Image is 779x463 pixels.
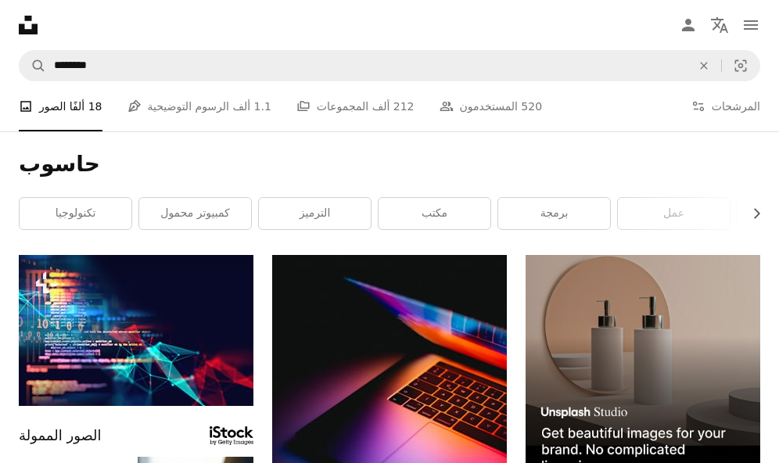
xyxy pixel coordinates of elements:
[498,198,610,229] a: برمجة
[296,81,415,131] a: المجموعات 212 ألف
[19,255,253,406] img: خلفية تقنية مجردة لمطوري البرامج وكتابة النصوص البرمجية
[232,100,271,113] font: 1.1 ألف
[422,206,447,219] font: مكتب
[379,198,490,229] a: مكتب
[19,50,760,81] form: البحث عن الصور المرئية في جميع أنحاء الموقع
[148,100,229,113] font: الرسوم التوضيحية
[521,100,542,113] font: 520
[618,198,730,229] a: عمل
[440,81,543,131] a: المستخدمون 520
[259,198,371,229] a: الترميز
[139,198,251,229] a: كمبيوتر محمول
[19,427,102,443] font: الصور الممولة
[722,51,759,81] button: البحث البصري
[540,206,569,219] font: برمجة
[160,206,230,219] font: كمبيوتر محمول
[19,16,38,34] a: الصفحة الرئيسية — Unsplash
[735,9,766,41] button: قائمة طعام
[687,51,721,81] button: واضح
[56,206,96,219] font: تكنولوجيا
[704,9,735,41] button: لغة
[317,100,368,113] font: المجموعات
[20,51,46,81] button: البحث في Unsplash
[691,81,760,131] button: المرشحات
[300,206,331,219] font: الترميز
[742,198,760,229] button: قم بالتمرير إلى القائمة إلى اليمين
[20,198,131,229] a: تكنولوجيا
[19,323,253,337] a: خلفية تقنية مجردة لمطوري البرامج وكتابة النصوص البرمجية
[372,100,415,113] font: 212 ألف
[272,394,507,408] a: تم تشغيل MacBook Pro
[712,100,760,113] font: المرشحات
[127,81,271,131] a: الرسوم التوضيحية 1.1 ألف
[460,100,518,113] font: المستخدمون
[19,151,100,177] font: حاسوب
[663,206,684,219] font: عمل
[673,9,704,41] a: تسجيل الدخول / التسجيل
